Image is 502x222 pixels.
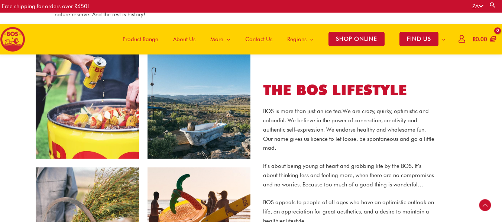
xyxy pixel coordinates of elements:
[287,28,307,50] span: Regions
[263,81,434,100] h2: THE BOS LIFESTYLE
[473,36,487,43] bdi: 0.00
[166,24,203,54] a: About Us
[263,107,434,153] p: BOS is more than just an ice tea. We are crazy, quirky, optimistic and colourful. We believe in t...
[280,24,321,54] a: Regions
[173,28,195,50] span: About Us
[321,24,392,54] a: SHOP ONLINE
[263,162,434,189] p: It’s about being young at heart and grabbing life by the BOS. It’s about thinking less and feelin...
[473,36,476,43] span: R
[472,3,483,10] a: ZA
[399,32,438,46] span: FIND US
[123,28,158,50] span: Product Range
[115,24,166,54] a: Product Range
[471,31,496,48] a: View Shopping Cart, empty
[489,1,496,9] a: Search button
[110,24,453,54] nav: Site Navigation
[203,24,238,54] a: More
[210,28,223,50] span: More
[245,28,272,50] span: Contact Us
[328,32,385,46] span: SHOP ONLINE
[238,24,280,54] a: Contact Us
